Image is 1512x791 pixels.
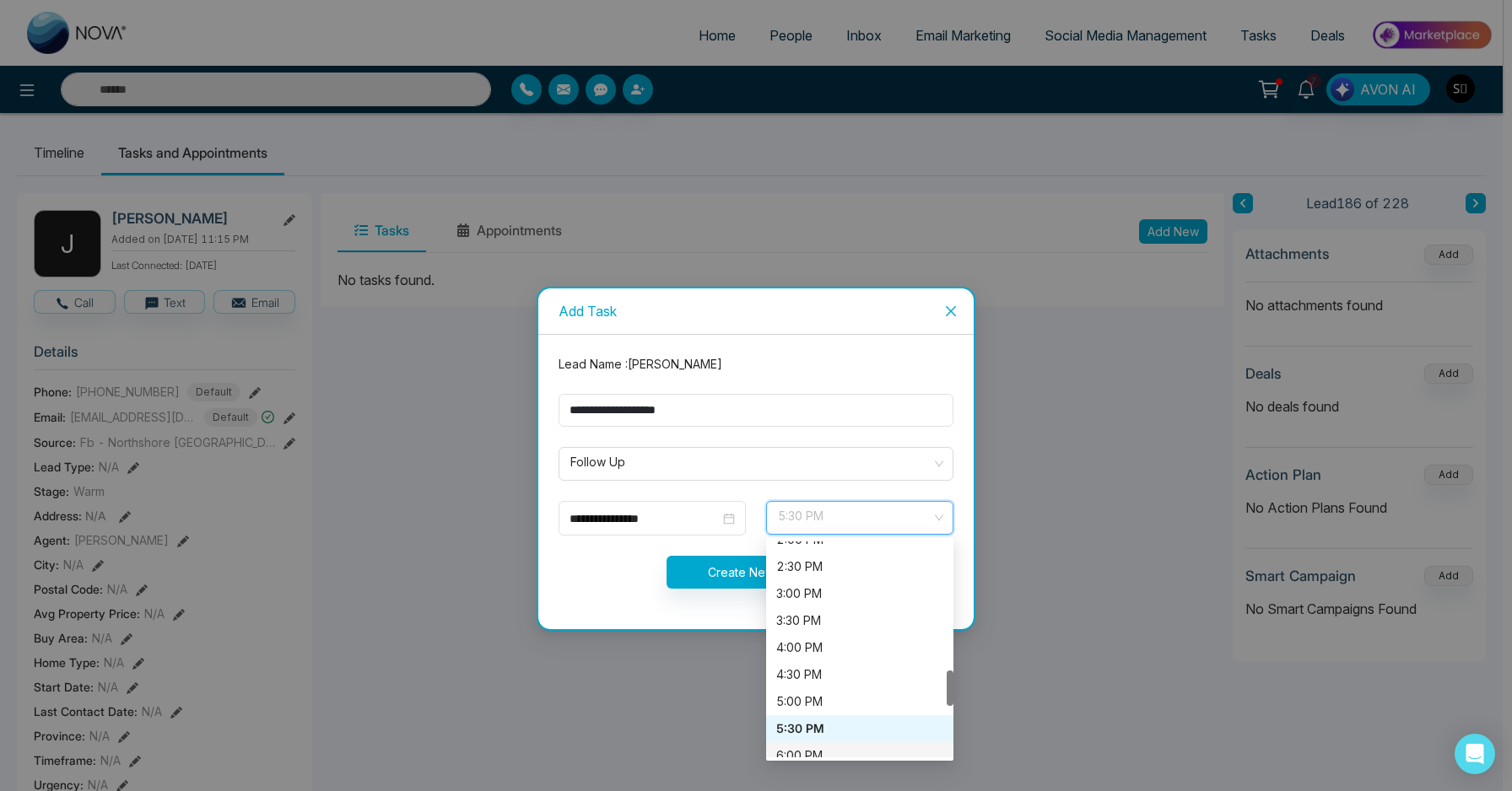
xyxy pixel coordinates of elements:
div: 6:00 PM [776,746,943,765]
div: 4:00 PM [776,638,943,657]
div: 4:30 PM [766,661,953,688]
button: Close [928,288,974,334]
div: 4:30 PM [776,665,943,684]
div: Open Intercom Messenger [1455,734,1495,774]
div: 3:00 PM [776,584,943,603]
button: Create New Task [667,556,846,589]
div: Add Task [559,302,953,320]
div: 5:30 PM [766,715,953,742]
span: 5:30 PM [778,503,942,532]
div: 2:30 PM [776,557,943,576]
div: 6:00 PM [766,742,953,769]
div: 3:30 PM [776,611,943,630]
div: 4:00 PM [766,634,953,661]
div: Lead Name : [PERSON_NAME] [548,355,964,374]
div: 3:00 PM [766,580,953,607]
div: 5:30 PM [776,719,943,738]
div: 5:00 PM [766,688,953,715]
div: 5:00 PM [776,692,943,711]
div: 3:30 PM [766,607,953,634]
span: close [944,304,958,318]
div: 2:30 PM [766,553,953,580]
span: Follow Up [570,449,942,478]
